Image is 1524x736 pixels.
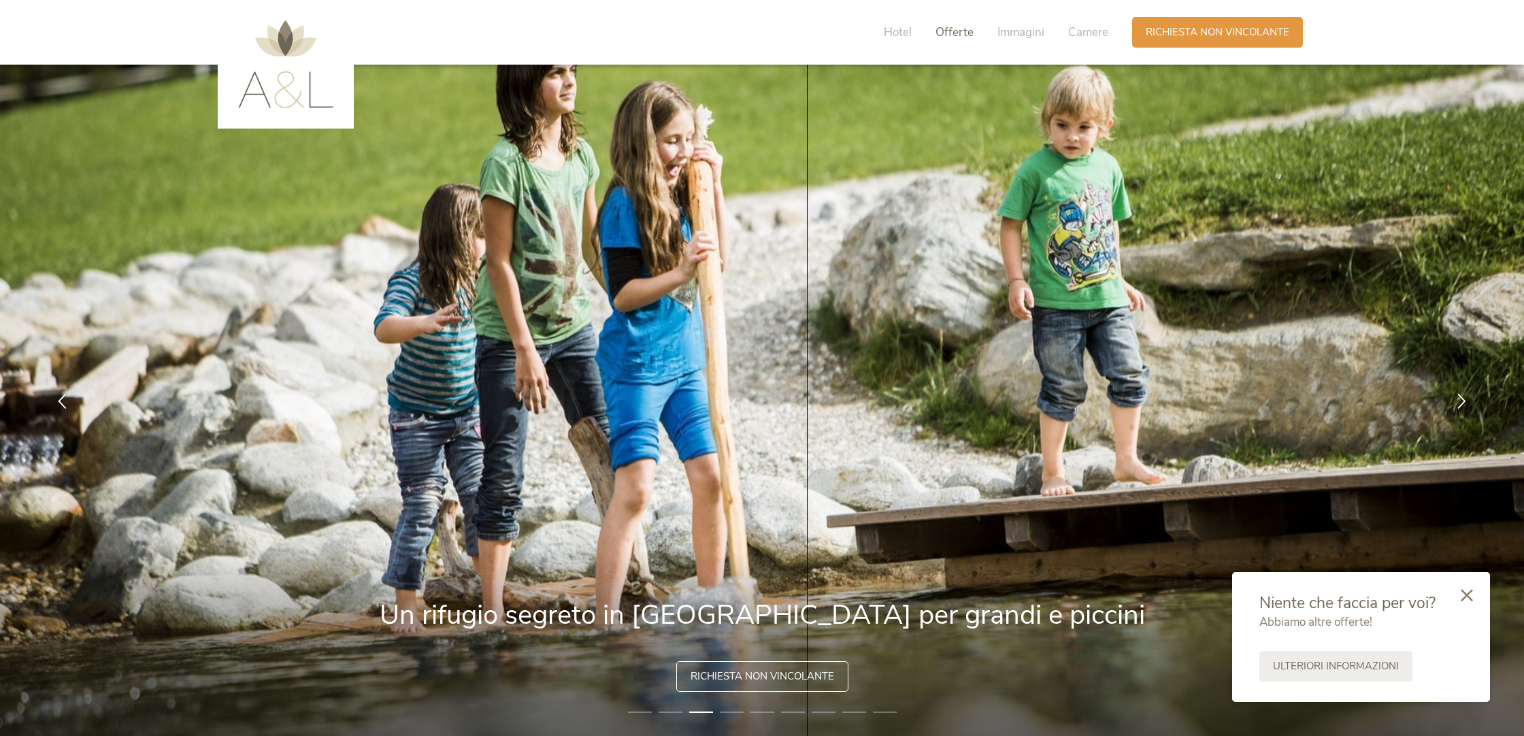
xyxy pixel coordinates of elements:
[935,24,974,40] span: Offerte
[1259,651,1412,682] a: Ulteriori informazioni
[1259,614,1372,630] span: Abbiamo altre offerte!
[238,20,333,108] img: AMONTI & LUNARIS Wellnessresort
[997,24,1044,40] span: Immagini
[1273,659,1399,673] span: Ulteriori informazioni
[1146,25,1289,39] span: Richiesta non vincolante
[1259,592,1436,614] span: Niente che faccia per voi?
[1068,24,1108,40] span: Camere
[884,24,912,40] span: Hotel
[691,669,834,684] span: Richiesta non vincolante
